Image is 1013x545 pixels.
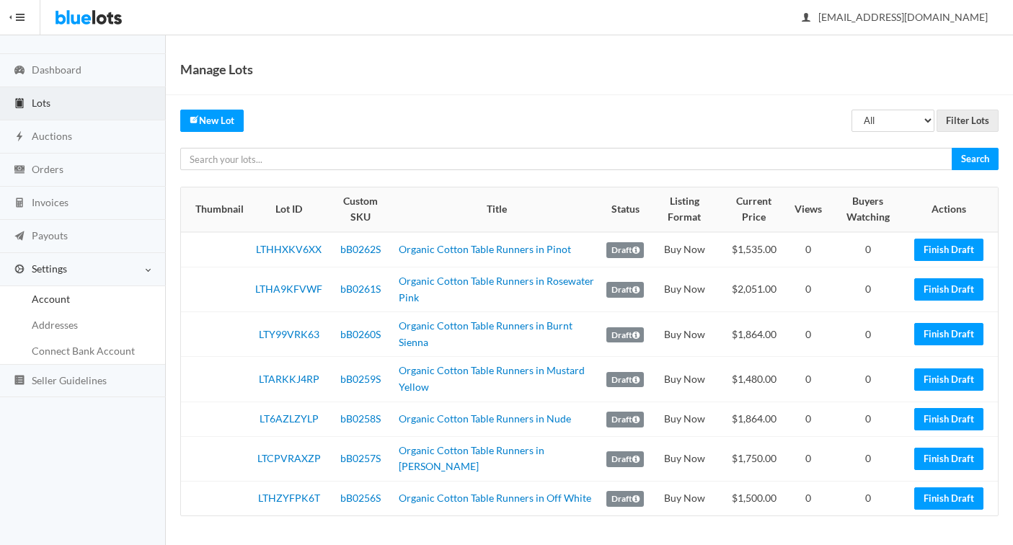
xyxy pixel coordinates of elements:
[32,130,72,142] span: Auctions
[393,187,601,232] th: Title
[399,319,572,348] a: Organic Cotton Table Runners in Burnt Sienna
[180,58,253,80] h1: Manage Lots
[340,452,381,464] a: bB0257S
[12,164,27,177] ion-icon: cash
[606,491,644,507] label: Draft
[328,187,393,232] th: Custom SKU
[259,328,319,340] a: LTY99VRK63
[828,187,908,232] th: Buyers Watching
[789,232,828,267] td: 0
[650,357,720,402] td: Buy Now
[340,412,381,425] a: bB0258S
[12,130,27,144] ion-icon: flash
[650,481,720,515] td: Buy Now
[606,242,644,258] label: Draft
[606,372,644,388] label: Draft
[12,197,27,211] ion-icon: calculator
[789,267,828,312] td: 0
[32,345,135,357] span: Connect Bank Account
[32,262,67,275] span: Settings
[914,408,983,430] a: Finish Draft
[340,243,381,255] a: bB0262S
[720,402,789,436] td: $1,864.00
[828,232,908,267] td: 0
[260,412,319,425] a: LT6AZLZYLP
[606,327,644,343] label: Draft
[340,283,381,295] a: bB0261S
[914,323,983,345] a: Finish Draft
[32,229,68,242] span: Payouts
[399,444,544,473] a: Organic Cotton Table Runners in [PERSON_NAME]
[180,148,952,170] input: Search your lots...
[340,373,381,385] a: bB0259S
[32,63,81,76] span: Dashboard
[249,187,328,232] th: Lot ID
[650,436,720,481] td: Buy Now
[601,187,650,232] th: Status
[828,402,908,436] td: 0
[720,357,789,402] td: $1,480.00
[789,312,828,357] td: 0
[720,232,789,267] td: $1,535.00
[12,263,27,277] ion-icon: cog
[828,436,908,481] td: 0
[258,492,320,504] a: LTHZYFPK6T
[399,412,571,425] a: Organic Cotton Table Runners in Nude
[606,412,644,427] label: Draft
[190,115,199,124] ion-icon: create
[399,364,585,393] a: Organic Cotton Table Runners in Mustard Yellow
[914,368,983,391] a: Finish Draft
[650,232,720,267] td: Buy Now
[12,64,27,78] ion-icon: speedometer
[789,481,828,515] td: 0
[606,451,644,467] label: Draft
[255,283,322,295] a: LTHA9KFVWF
[257,452,321,464] a: LTCPVRAXZP
[12,230,27,244] ion-icon: paper plane
[650,402,720,436] td: Buy Now
[828,357,908,402] td: 0
[914,487,983,510] a: Finish Draft
[340,328,381,340] a: bB0260S
[12,374,27,388] ion-icon: list box
[12,97,27,111] ion-icon: clipboard
[340,492,381,504] a: bB0256S
[259,373,319,385] a: LTARKKJ4RP
[399,275,594,303] a: Organic Cotton Table Runners in Rosewater Pink
[789,357,828,402] td: 0
[789,187,828,232] th: Views
[828,267,908,312] td: 0
[606,282,644,298] label: Draft
[32,293,70,305] span: Account
[399,243,571,255] a: Organic Cotton Table Runners in Pinot
[720,436,789,481] td: $1,750.00
[256,243,322,255] a: LTHHXKV6XX
[720,267,789,312] td: $2,051.00
[828,312,908,357] td: 0
[952,148,999,170] input: Search
[32,319,78,331] span: Addresses
[914,448,983,470] a: Finish Draft
[720,312,789,357] td: $1,864.00
[32,196,68,208] span: Invoices
[828,481,908,515] td: 0
[650,187,720,232] th: Listing Format
[937,110,999,132] input: Filter Lots
[181,187,249,232] th: Thumbnail
[32,97,50,109] span: Lots
[32,374,107,386] span: Seller Guidelines
[802,11,988,23] span: [EMAIL_ADDRESS][DOMAIN_NAME]
[789,402,828,436] td: 0
[799,12,813,25] ion-icon: person
[720,187,789,232] th: Current Price
[650,267,720,312] td: Buy Now
[180,110,244,132] a: createNew Lot
[914,278,983,301] a: Finish Draft
[720,481,789,515] td: $1,500.00
[650,312,720,357] td: Buy Now
[908,187,998,232] th: Actions
[789,436,828,481] td: 0
[399,492,591,504] a: Organic Cotton Table Runners in Off White
[914,239,983,261] a: Finish Draft
[32,163,63,175] span: Orders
